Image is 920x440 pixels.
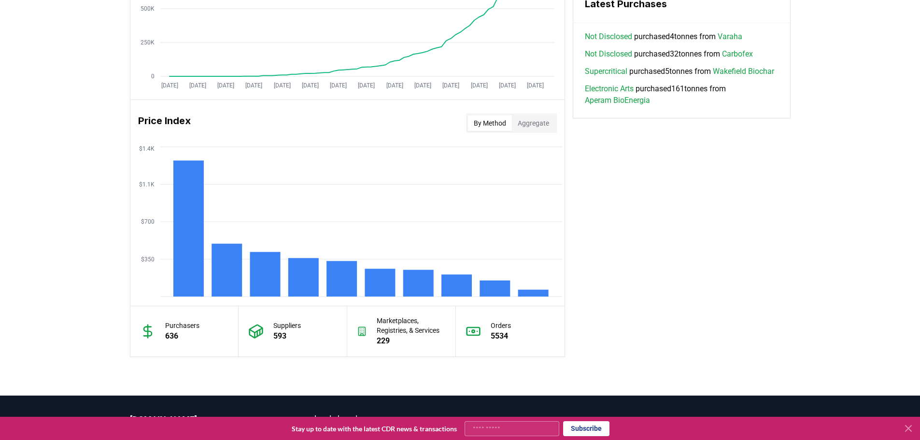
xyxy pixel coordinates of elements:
span: purchased 161 tonnes from [585,83,778,106]
tspan: [DATE] [273,82,290,89]
tspan: [DATE] [470,82,487,89]
p: Orders [491,321,511,330]
tspan: 500K [141,5,155,12]
p: Suppliers [273,321,301,330]
a: Not Disclosed [585,31,632,43]
p: 229 [377,335,446,347]
h3: Price Index [138,114,191,133]
a: Supercritical [585,66,627,77]
a: Electronic Arts [585,83,634,95]
tspan: [DATE] [217,82,234,89]
a: Wakefield Biochar [713,66,774,77]
tspan: [DATE] [442,82,459,89]
tspan: [DATE] [330,82,347,89]
tspan: $700 [141,218,155,225]
a: Carbofex [722,48,753,60]
tspan: [DATE] [386,82,403,89]
tspan: [DATE] [414,82,431,89]
a: Varaha [718,31,742,43]
p: 636 [165,330,199,342]
a: Aperam BioEnergia [585,95,650,106]
tspan: $350 [141,256,155,263]
tspan: [DATE] [527,82,544,89]
span: purchased 4 tonnes from [585,31,742,43]
a: Leaderboards [314,413,460,425]
tspan: [DATE] [498,82,515,89]
button: Aggregate [512,115,555,131]
span: purchased 5 tonnes from [585,66,774,77]
tspan: [DATE] [161,82,178,89]
tspan: [DATE] [189,82,206,89]
tspan: 0 [151,73,155,80]
p: 5534 [491,330,511,342]
span: purchased 32 tonnes from [585,48,753,60]
a: Not Disclosed [585,48,632,60]
p: 593 [273,330,301,342]
tspan: $1.4K [139,145,155,152]
tspan: $1.1K [139,181,155,188]
tspan: [DATE] [301,82,318,89]
button: By Method [468,115,512,131]
tspan: 250K [141,39,155,46]
tspan: [DATE] [245,82,262,89]
p: Marketplaces, Registries, & Services [377,316,446,335]
p: Purchasers [165,321,199,330]
p: [DOMAIN_NAME] [130,413,276,426]
tspan: [DATE] [358,82,375,89]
